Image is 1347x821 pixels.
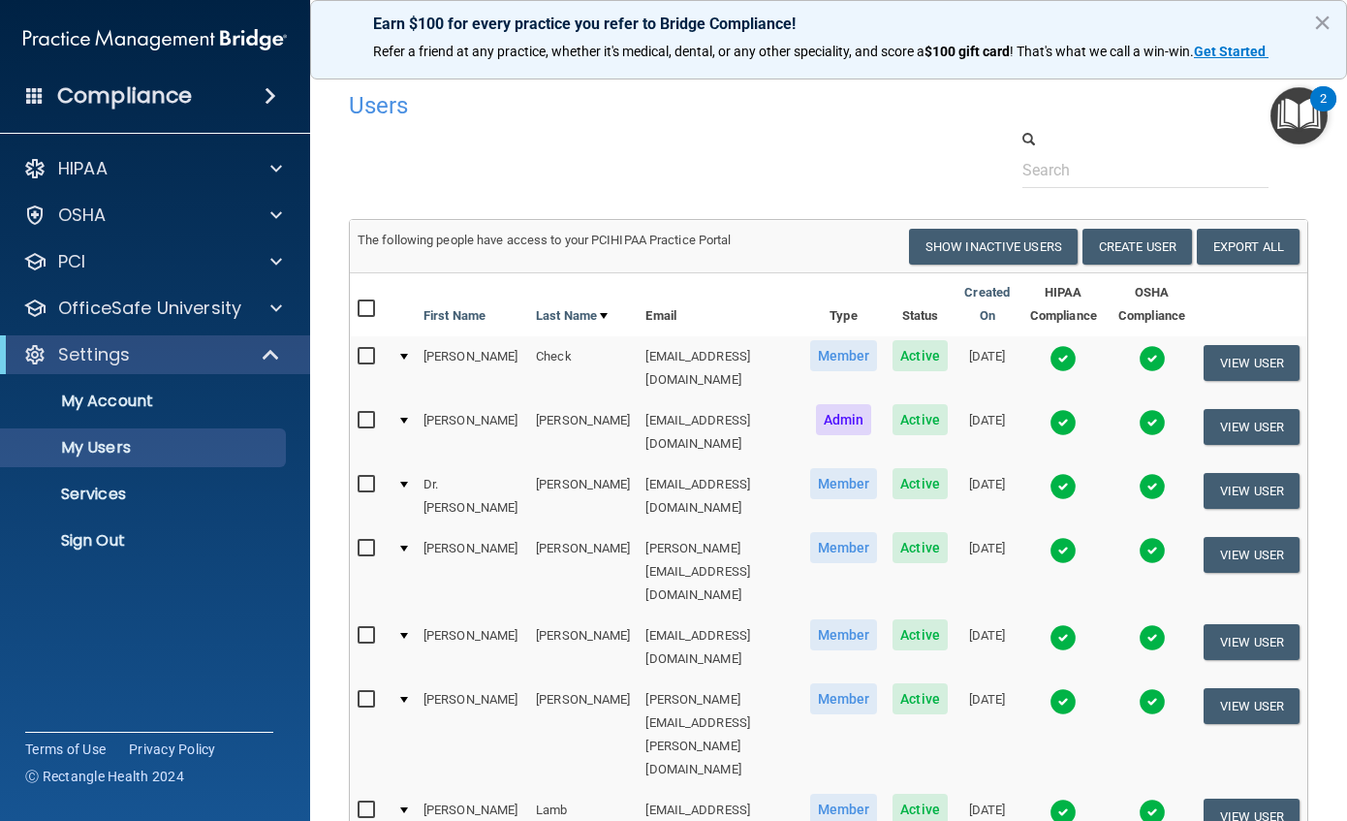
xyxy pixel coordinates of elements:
div: 2 [1320,99,1327,124]
button: Show Inactive Users [909,229,1078,265]
button: View User [1204,473,1300,509]
img: tick.e7d51cea.svg [1049,473,1077,500]
a: PCI [23,250,282,273]
img: tick.e7d51cea.svg [1139,688,1166,715]
p: HIPAA [58,157,108,180]
img: tick.e7d51cea.svg [1049,409,1077,436]
span: Refer a friend at any practice, whether it's medical, dental, or any other speciality, and score a [373,44,924,59]
span: Member [810,468,878,499]
td: [PERSON_NAME] [528,400,638,464]
p: OfficeSafe University [58,297,241,320]
p: PCI [58,250,85,273]
td: [PERSON_NAME] [528,679,638,790]
td: [PERSON_NAME] [416,528,528,616]
td: [DATE] [955,528,1019,616]
p: My Account [13,392,277,411]
a: Last Name [536,304,608,328]
button: Open Resource Center, 2 new notifications [1270,87,1328,144]
img: tick.e7d51cea.svg [1049,345,1077,372]
button: Close [1313,7,1331,38]
p: My Users [13,438,277,458]
strong: Get Started [1194,44,1266,59]
p: Settings [58,343,130,366]
span: Active [893,619,948,650]
td: [PERSON_NAME] [528,528,638,616]
td: [DATE] [955,616,1019,679]
td: [PERSON_NAME] [416,400,528,464]
button: View User [1204,688,1300,724]
td: [PERSON_NAME] [528,616,638,679]
img: tick.e7d51cea.svg [1049,537,1077,564]
a: Terms of Use [25,740,106,759]
p: OSHA [58,204,107,227]
a: Privacy Policy [129,740,216,759]
th: OSHA Compliance [1108,273,1196,336]
td: [EMAIL_ADDRESS][DOMAIN_NAME] [638,400,801,464]
button: View User [1204,624,1300,660]
td: [EMAIL_ADDRESS][DOMAIN_NAME] [638,616,801,679]
a: Get Started [1194,44,1269,59]
td: [EMAIL_ADDRESS][DOMAIN_NAME] [638,336,801,400]
button: Create User [1082,229,1192,265]
span: ! That's what we call a win-win. [1010,44,1194,59]
p: Earn $100 for every practice you refer to Bridge Compliance! [373,15,1284,33]
p: Services [13,485,277,504]
img: tick.e7d51cea.svg [1139,473,1166,500]
td: [PERSON_NAME] [416,679,528,790]
a: Export All [1197,229,1300,265]
td: Dr. [PERSON_NAME] [416,464,528,528]
span: Member [810,683,878,714]
img: tick.e7d51cea.svg [1139,345,1166,372]
span: The following people have access to your PCIHIPAA Practice Portal [358,233,732,247]
th: Type [802,273,886,336]
th: Status [885,273,955,336]
td: [PERSON_NAME] [416,616,528,679]
img: tick.e7d51cea.svg [1049,624,1077,651]
span: Active [893,683,948,714]
strong: $100 gift card [924,44,1010,59]
img: tick.e7d51cea.svg [1139,409,1166,436]
button: View User [1204,537,1300,573]
td: [DATE] [955,400,1019,464]
span: Member [810,619,878,650]
td: [PERSON_NAME][EMAIL_ADDRESS][DOMAIN_NAME] [638,528,801,616]
td: [EMAIL_ADDRESS][DOMAIN_NAME] [638,464,801,528]
span: Active [893,532,948,563]
a: OSHA [23,204,282,227]
a: Created On [963,281,1012,328]
a: HIPAA [23,157,282,180]
a: Settings [23,343,281,366]
img: tick.e7d51cea.svg [1049,688,1077,715]
p: Sign Out [13,531,277,551]
input: Search [1022,152,1269,188]
h4: Compliance [57,82,192,110]
button: View User [1204,409,1300,445]
span: Admin [816,404,872,435]
th: HIPAA Compliance [1019,273,1108,336]
td: Check [528,336,638,400]
span: Active [893,340,948,371]
td: [DATE] [955,336,1019,400]
td: [PERSON_NAME][EMAIL_ADDRESS][PERSON_NAME][DOMAIN_NAME] [638,679,801,790]
td: [DATE] [955,679,1019,790]
a: OfficeSafe University [23,297,282,320]
span: Member [810,532,878,563]
td: [DATE] [955,464,1019,528]
th: Email [638,273,801,336]
h4: Users [349,93,896,118]
button: View User [1204,345,1300,381]
span: Active [893,404,948,435]
img: tick.e7d51cea.svg [1139,624,1166,651]
span: Member [810,340,878,371]
td: [PERSON_NAME] [416,336,528,400]
span: Ⓒ Rectangle Health 2024 [25,767,184,786]
a: First Name [423,304,486,328]
td: [PERSON_NAME] [528,464,638,528]
span: Active [893,468,948,499]
img: PMB logo [23,20,287,59]
img: tick.e7d51cea.svg [1139,537,1166,564]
